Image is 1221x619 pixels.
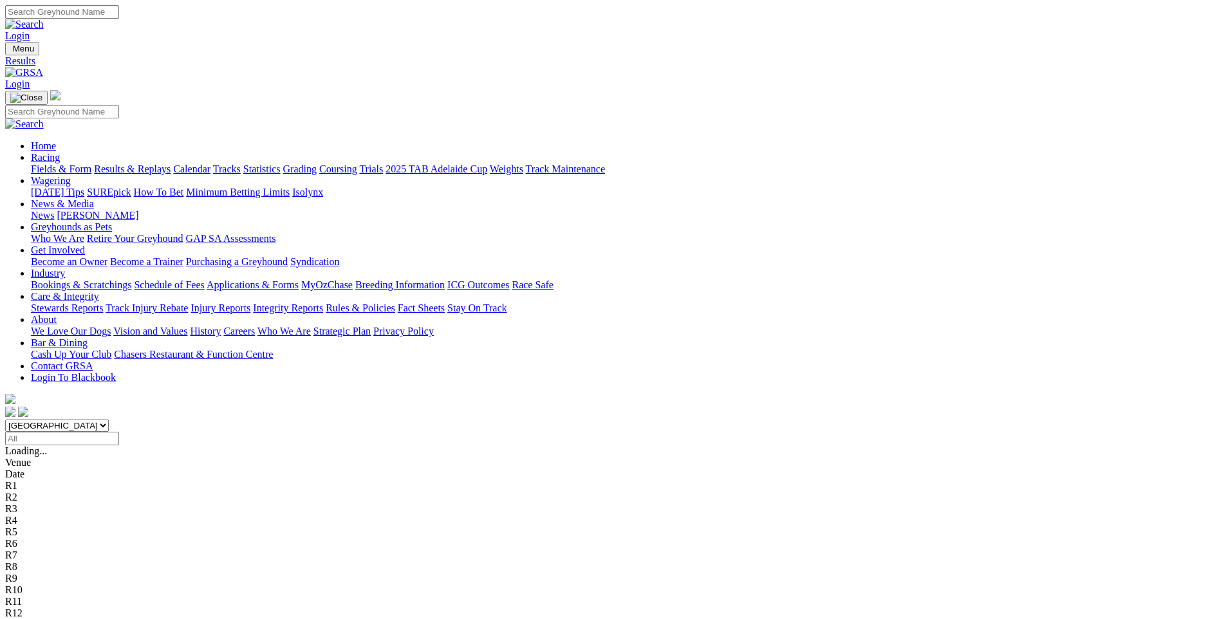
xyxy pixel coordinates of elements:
a: GAP SA Assessments [186,233,276,244]
a: Statistics [243,163,281,174]
a: Track Maintenance [526,163,605,174]
a: Breeding Information [355,279,445,290]
div: R9 [5,573,1216,584]
a: Vision and Values [113,326,187,337]
a: Login [5,30,30,41]
a: Chasers Restaurant & Function Centre [114,349,273,360]
div: R5 [5,526,1216,538]
a: Retire Your Greyhound [87,233,183,244]
div: About [31,326,1216,337]
img: logo-grsa-white.png [5,394,15,404]
a: Results [5,55,1216,67]
a: News & Media [31,198,94,209]
a: Weights [490,163,523,174]
input: Select date [5,432,119,445]
a: [PERSON_NAME] [57,210,138,221]
a: Wagering [31,175,71,186]
a: Stewards Reports [31,302,103,313]
img: GRSA [5,67,43,79]
a: About [31,314,57,325]
img: logo-grsa-white.png [50,90,61,100]
a: We Love Our Dogs [31,326,111,337]
a: Racing [31,152,60,163]
a: Who We Are [257,326,311,337]
a: History [190,326,221,337]
a: Injury Reports [191,302,250,313]
a: Care & Integrity [31,291,99,302]
a: Stay On Track [447,302,507,313]
a: Login To Blackbook [31,372,116,383]
a: How To Bet [134,187,184,198]
a: News [31,210,54,221]
div: R6 [5,538,1216,550]
a: Cash Up Your Club [31,349,111,360]
a: Results & Replays [94,163,171,174]
a: Schedule of Fees [134,279,204,290]
a: Bar & Dining [31,337,88,348]
a: Minimum Betting Limits [186,187,290,198]
a: Login [5,79,30,89]
a: Syndication [290,256,339,267]
div: R3 [5,503,1216,515]
button: Toggle navigation [5,91,48,105]
span: Menu [13,44,34,53]
a: Home [31,140,56,151]
a: Integrity Reports [253,302,323,313]
a: Become a Trainer [110,256,183,267]
div: R2 [5,492,1216,503]
a: Get Involved [31,245,85,255]
div: R11 [5,596,1216,607]
div: Bar & Dining [31,349,1216,360]
a: Contact GRSA [31,360,93,371]
div: Care & Integrity [31,302,1216,314]
a: Fields & Form [31,163,91,174]
button: Toggle navigation [5,42,39,55]
img: Search [5,19,44,30]
input: Search [5,105,119,118]
a: Trials [359,163,383,174]
a: Fact Sheets [398,302,445,313]
div: Racing [31,163,1216,175]
a: Strategic Plan [313,326,371,337]
img: Search [5,118,44,130]
div: R10 [5,584,1216,596]
div: R12 [5,607,1216,619]
div: Industry [31,279,1216,291]
div: Venue [5,457,1216,468]
a: Purchasing a Greyhound [186,256,288,267]
a: SUREpick [87,187,131,198]
img: facebook.svg [5,407,15,417]
a: [DATE] Tips [31,187,84,198]
div: Get Involved [31,256,1216,268]
img: Close [10,93,42,103]
a: Careers [223,326,255,337]
div: Date [5,468,1216,480]
a: Industry [31,268,65,279]
a: Greyhounds as Pets [31,221,112,232]
div: Wagering [31,187,1216,198]
div: R1 [5,480,1216,492]
a: Rules & Policies [326,302,395,313]
a: Isolynx [292,187,323,198]
input: Search [5,5,119,19]
div: News & Media [31,210,1216,221]
div: Greyhounds as Pets [31,233,1216,245]
a: Grading [283,163,317,174]
a: Tracks [213,163,241,174]
div: R4 [5,515,1216,526]
a: Who We Are [31,233,84,244]
a: Race Safe [512,279,553,290]
a: Calendar [173,163,210,174]
a: ICG Outcomes [447,279,509,290]
div: R7 [5,550,1216,561]
a: MyOzChase [301,279,353,290]
a: Applications & Forms [207,279,299,290]
a: 2025 TAB Adelaide Cup [386,163,487,174]
a: Bookings & Scratchings [31,279,131,290]
div: R8 [5,561,1216,573]
span: Loading... [5,445,47,456]
a: Track Injury Rebate [106,302,188,313]
a: Become an Owner [31,256,107,267]
a: Coursing [319,163,357,174]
